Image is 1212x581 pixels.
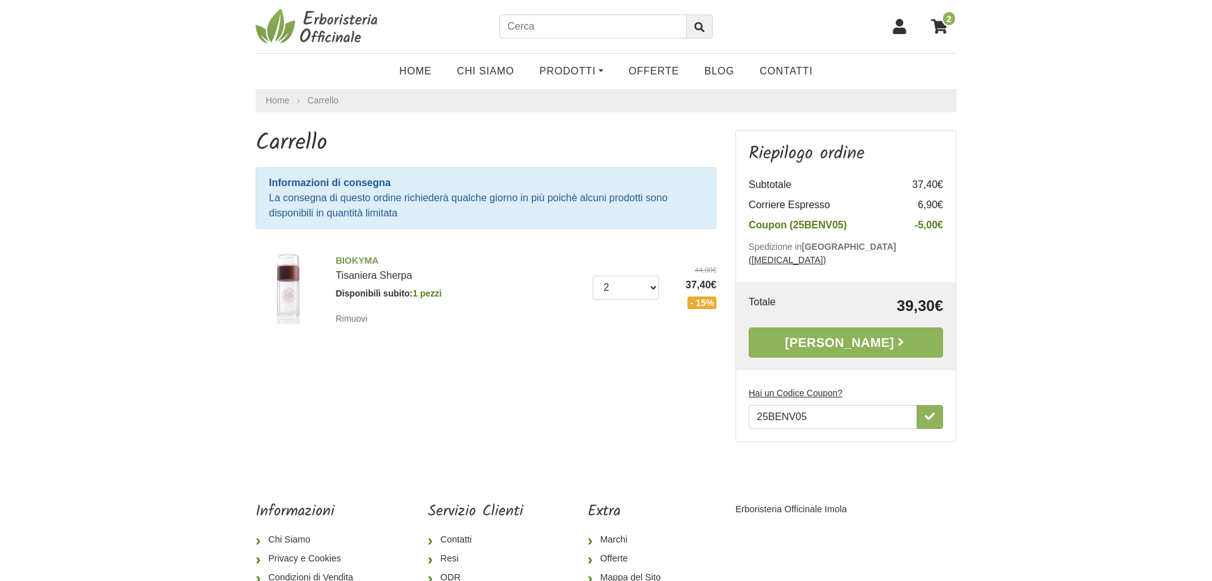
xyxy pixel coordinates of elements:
[820,295,943,317] td: 39,30€
[499,15,687,38] input: Cerca
[747,59,825,84] a: Contatti
[925,11,956,42] a: 2
[749,388,843,398] u: Hai un Codice Coupon?
[588,503,671,521] h5: Extra
[942,11,956,26] span: 2
[749,175,893,195] td: Subtotale
[428,531,523,549] a: Contatti
[735,504,847,514] a: Erboristeria Officinale Imola
[616,59,692,84] a: OFFERTE
[256,167,716,229] div: La consegna di questo ordine richiederà qualche giorno in più poichè alcuni prodotti sono disponi...
[251,249,326,324] img: Tisaniera Sherpa
[749,240,943,267] p: Spedizione in
[336,314,368,324] small: Rimuovi
[802,242,896,252] b: [GEOGRAPHIC_DATA]
[387,59,444,84] a: Home
[749,327,943,358] a: [PERSON_NAME]
[256,130,716,157] h1: Carrello
[256,503,363,521] h5: Informazioni
[336,288,442,298] small: Disponibili subito:
[307,95,338,105] a: Carrello
[749,295,820,317] td: Totale
[588,531,671,549] a: Marchi
[428,503,523,521] h5: Servizio Clienti
[749,387,843,400] label: Hai un Codice Coupon?
[336,254,583,281] a: BIOKYMATisaniera Sherpa
[413,288,442,298] strong: 1 pezzi
[256,531,363,549] a: Chi Siamo
[749,255,826,265] a: ([MEDICAL_DATA])
[893,215,943,235] td: -5,00€
[266,94,289,107] a: Home
[428,549,523,568] a: Resi
[687,296,716,309] span: - 15%
[336,254,583,268] span: BIOKYMA
[668,278,716,293] span: 37,40€
[269,177,391,188] strong: Informazioni di consegna
[527,59,616,84] a: Prodotti
[256,89,956,112] nav: breadcrumb
[749,195,893,215] td: Corriere Espresso
[668,265,716,276] del: 44,00€
[256,549,363,568] a: Privacy e Cookies
[588,549,671,568] a: Offerte
[749,143,943,165] h3: Riepilogo ordine
[692,59,747,84] a: Blog
[893,195,943,215] td: 6,90€
[893,175,943,195] td: 37,40€
[749,215,893,235] td: Coupon (25BENV05)
[444,59,527,84] a: Chi Siamo
[749,405,917,429] input: Hai un Codice Coupon?
[336,310,373,326] a: Rimuovi
[256,8,382,45] img: Erboristeria Officinale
